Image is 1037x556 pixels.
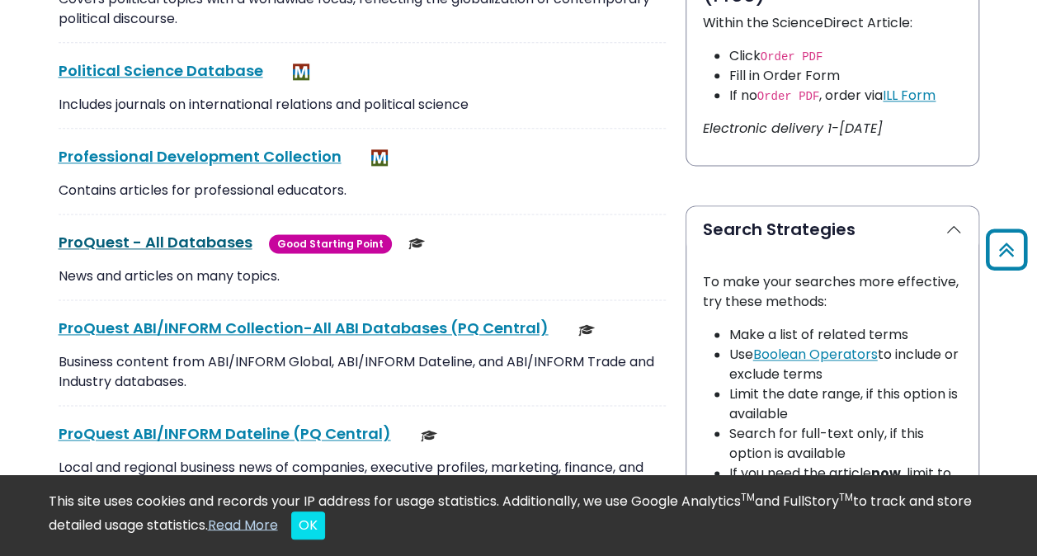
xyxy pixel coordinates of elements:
span: Good Starting Point [269,234,392,253]
p: News and articles on many topics. [59,266,666,286]
a: Read More [208,515,278,534]
img: Scholarly or Peer Reviewed [421,427,437,444]
img: Scholarly or Peer Reviewed [408,235,425,252]
img: MeL (Michigan electronic Library) [371,149,388,166]
p: To make your searches more effective, try these methods: [703,272,962,312]
p: Within the ScienceDirect Article: [703,13,962,33]
a: ProQuest ABI/INFORM Collection-All ABI Databases (PQ Central) [59,318,549,338]
div: This site uses cookies and records your IP address for usage statistics. Additionally, we use Goo... [49,492,989,540]
sup: TM [839,490,853,504]
code: Order PDF [761,50,823,64]
li: Use to include or exclude terms [729,345,962,384]
button: Search Strategies [686,206,978,252]
a: ProQuest ABI/INFORM Dateline (PQ Central) [59,423,391,444]
li: If you need the article , limit to full-text only [729,464,962,503]
li: Fill in Order Form [729,66,962,86]
i: Electronic delivery 1-[DATE] [703,119,883,138]
a: Political Science Database [59,60,263,81]
sup: TM [741,490,755,504]
img: Scholarly or Peer Reviewed [578,322,595,338]
li: Click [729,46,962,66]
li: Make a list of related terms [729,325,962,345]
p: Local and regional business news of companies, executive profiles, marketing, finance, and indust... [59,458,666,497]
li: If no , order via [729,86,962,106]
button: Close [291,511,325,540]
code: Order PDF [757,90,820,103]
a: ILL Form [883,86,936,105]
strong: now [871,464,901,483]
p: Business content from ABI/INFORM Global, ABI/INFORM Dateline, and ABI/INFORM Trade and Industry d... [59,352,666,392]
p: Includes journals on international relations and political science [59,95,666,115]
li: Search for full-text only, if this option is available [729,424,962,464]
li: Limit the date range, if this option is available [729,384,962,424]
a: Professional Development Collection [59,146,342,167]
p: Contains articles for professional educators. [59,181,666,200]
a: Back to Top [980,237,1033,264]
a: Boolean Operators [753,345,878,364]
img: MeL (Michigan electronic Library) [293,64,309,80]
a: ProQuest - All Databases [59,232,252,252]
